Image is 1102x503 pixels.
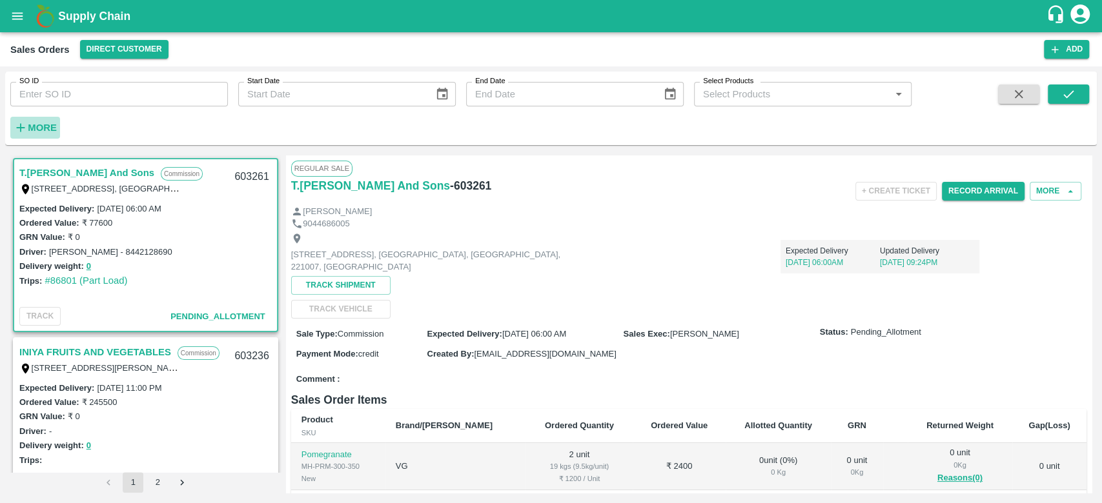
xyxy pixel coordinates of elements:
[536,473,622,484] div: ₹ 1200 / Unit
[918,471,1002,486] button: Reasons(0)
[841,466,872,478] div: 0 Kg
[19,411,65,421] label: GRN Value:
[1068,3,1092,30] div: account of current user
[296,329,338,339] label: Sale Type :
[474,349,616,359] span: [EMAIL_ADDRESS][DOMAIN_NAME]
[633,443,725,490] td: ₹ 2400
[87,259,91,274] button: 0
[301,427,375,439] div: SKU
[161,167,203,181] p: Commission
[97,383,161,393] label: [DATE] 11:00 PM
[123,472,143,493] button: page 1
[296,349,358,359] label: Payment Mode :
[670,329,739,339] span: [PERSON_NAME]
[427,349,474,359] label: Created By :
[396,420,493,430] b: Brand/[PERSON_NAME]
[19,397,79,407] label: Ordered Value:
[918,459,1002,471] div: 0 Kg
[703,76,753,86] label: Select Products
[19,455,42,465] label: Trips:
[651,420,708,430] b: Ordered Value
[19,426,46,436] label: Driver:
[880,245,974,257] p: Updated Delivery
[427,329,502,339] label: Expected Delivery :
[80,40,168,59] button: Select DC
[338,329,384,339] span: Commission
[786,245,880,257] p: Expected Delivery
[1046,5,1068,28] div: customer-support
[45,275,127,286] a: #86801 (Part Load)
[1028,420,1070,430] b: Gap(Loss)
[291,391,1087,409] h6: Sales Order Items
[81,397,117,407] label: ₹ 245500
[301,449,375,461] p: Pomegranate
[744,420,812,430] b: Allotted Quantity
[301,415,333,424] b: Product
[178,346,219,360] p: Commission
[1030,182,1081,201] button: More
[19,276,42,286] label: Trips:
[736,455,821,478] div: 0 unit ( 0 %)
[238,82,425,106] input: Start Date
[32,183,423,193] label: [STREET_ADDRESS], [GEOGRAPHIC_DATA], [GEOGRAPHIC_DATA], 221007, [GEOGRAPHIC_DATA]
[19,232,65,242] label: GRN Value:
[68,232,80,242] label: ₹ 0
[841,455,872,478] div: 0 unit
[525,443,633,490] td: 2 unit
[227,162,276,192] div: 603261
[172,472,192,493] button: Go to next page
[58,7,1046,25] a: Supply Chain
[502,329,566,339] span: [DATE] 06:00 AM
[19,218,79,228] label: Ordered Value:
[545,420,614,430] b: Ordered Quantity
[786,257,880,268] p: [DATE] 06:00AM
[698,86,886,103] input: Select Products
[624,329,670,339] label: Sales Exec :
[97,204,161,213] label: [DATE] 06:00 AM
[87,439,91,453] button: 0
[890,86,907,103] button: Open
[658,82,682,106] button: Choose date
[19,247,46,257] label: Driver:
[430,82,454,106] button: Choose date
[81,218,112,228] label: ₹ 77600
[385,443,526,490] td: VG
[96,472,194,493] nav: pagination navigation
[475,76,505,86] label: End Date
[227,341,276,371] div: 603236
[19,261,84,271] label: Delivery weight:
[28,123,57,133] strong: More
[49,247,172,257] label: [PERSON_NAME] - 8442128690
[58,10,130,23] b: Supply Chain
[736,466,821,478] div: 0 Kg
[1012,443,1087,490] td: 0 unit
[19,440,84,450] label: Delivery weight:
[147,472,168,493] button: Go to page 2
[918,447,1002,486] div: 0 unit
[291,276,391,295] button: Track Shipment
[303,218,349,230] p: 9044686005
[19,383,94,393] label: Expected Delivery :
[19,76,39,86] label: SO ID
[296,373,340,386] label: Comment :
[32,3,58,29] img: logo
[291,249,582,273] p: [STREET_ADDRESS], [GEOGRAPHIC_DATA], [GEOGRAPHIC_DATA], 221007, [GEOGRAPHIC_DATA]
[10,41,70,58] div: Sales Orders
[851,326,921,339] span: Pending_Allotment
[301,460,375,472] div: MH-PRM-300-350
[19,344,171,360] a: INIYA FRUITS AND VEGETABLES
[247,76,280,86] label: Start Date
[19,164,154,181] a: T.[PERSON_NAME] And Sons
[926,420,994,430] b: Returned Weight
[19,204,94,213] label: Expected Delivery :
[358,349,379,359] span: credit
[450,177,491,195] h6: - 603261
[49,426,52,436] label: -
[291,177,450,195] a: T.[PERSON_NAME] And Sons
[32,362,184,373] label: [STREET_ADDRESS][PERSON_NAME]
[10,82,228,106] input: Enter SO ID
[68,411,80,421] label: ₹ 0
[942,182,1025,201] button: Record Arrival
[303,206,372,218] p: [PERSON_NAME]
